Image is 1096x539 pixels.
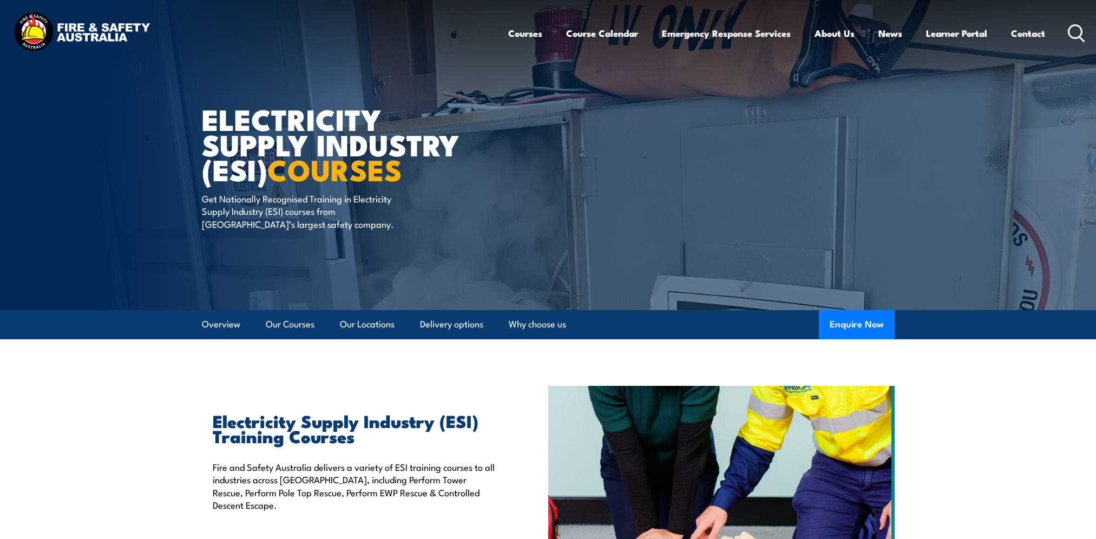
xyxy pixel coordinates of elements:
[508,19,542,48] a: Courses
[340,310,395,339] a: Our Locations
[266,310,314,339] a: Our Courses
[420,310,483,339] a: Delivery options
[213,413,498,443] h2: Electricity Supply Industry (ESI) Training Courses
[202,106,469,182] h1: Electricity Supply Industry (ESI)
[819,310,895,339] button: Enquire Now
[509,310,566,339] a: Why choose us
[213,461,498,511] p: Fire and Safety Australia delivers a variety of ESI training courses to all industries across [GE...
[926,19,987,48] a: Learner Portal
[1011,19,1045,48] a: Contact
[815,19,855,48] a: About Us
[267,146,402,191] strong: COURSES
[662,19,791,48] a: Emergency Response Services
[566,19,638,48] a: Course Calendar
[878,19,902,48] a: News
[202,310,240,339] a: Overview
[202,192,399,230] p: Get Nationally Recognised Training in Electricity Supply Industry (ESI) courses from [GEOGRAPHIC_...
